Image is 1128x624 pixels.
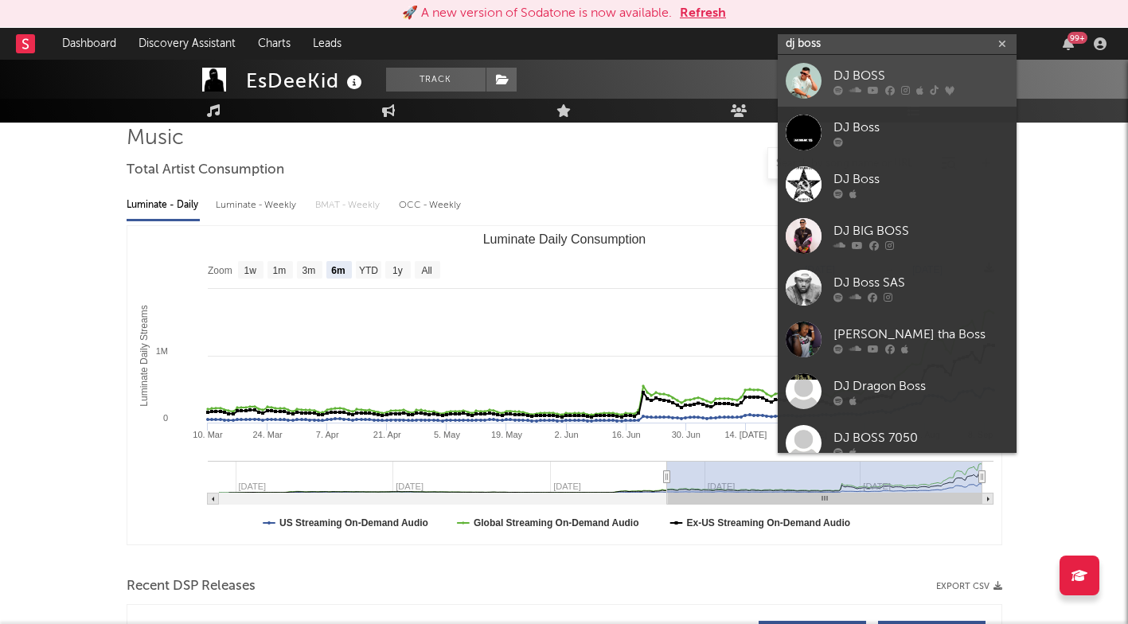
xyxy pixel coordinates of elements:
[315,430,338,439] text: 7. Apr
[193,430,223,439] text: 10. Mar
[778,314,1017,365] a: [PERSON_NAME] tha Boss
[279,517,428,528] text: US Streaming On-Demand Audio
[246,68,366,94] div: EsDeeKid
[482,232,646,246] text: Luminate Daily Consumption
[1063,37,1074,50] button: 99+
[724,430,767,439] text: 14. [DATE]
[833,118,1009,137] div: DJ Boss
[247,28,302,60] a: Charts
[833,66,1009,85] div: DJ BOSS
[833,325,1009,344] div: [PERSON_NAME] tha Boss
[272,265,286,276] text: 1m
[611,430,640,439] text: 16. Jun
[208,265,232,276] text: Zoom
[244,265,256,276] text: 1w
[302,265,315,276] text: 3m
[127,577,256,596] span: Recent DSP Releases
[833,273,1009,292] div: DJ Boss SAS
[433,430,460,439] text: 5. May
[833,221,1009,240] div: DJ BIG BOSS
[778,417,1017,469] a: DJ BOSS 7050
[833,170,1009,189] div: DJ Boss
[358,265,377,276] text: YTD
[1068,32,1087,44] div: 99 +
[833,428,1009,447] div: DJ BOSS 7050
[778,262,1017,314] a: DJ Boss SAS
[671,430,700,439] text: 30. Jun
[490,430,522,439] text: 19. May
[680,4,726,23] button: Refresh
[162,413,167,423] text: 0
[778,158,1017,210] a: DJ Boss
[399,192,463,219] div: OCC - Weekly
[421,265,431,276] text: All
[686,517,850,528] text: Ex-US Streaming On-Demand Audio
[833,376,1009,396] div: DJ Dragon Boss
[373,430,400,439] text: 21. Apr
[778,365,1017,417] a: DJ Dragon Boss
[127,129,184,148] span: Music
[386,68,486,92] button: Track
[768,158,936,170] input: Search by song name or URL
[138,305,149,406] text: Luminate Daily Streams
[302,28,353,60] a: Leads
[51,28,127,60] a: Dashboard
[127,192,200,219] div: Luminate - Daily
[127,28,247,60] a: Discovery Assistant
[252,430,283,439] text: 24. Mar
[402,4,672,23] div: 🚀 A new version of Sodatone is now available.
[778,107,1017,158] a: DJ Boss
[778,210,1017,262] a: DJ BIG BOSS
[216,192,299,219] div: Luminate - Weekly
[554,430,578,439] text: 2. Jun
[392,265,403,276] text: 1y
[473,517,638,528] text: Global Streaming On-Demand Audio
[331,265,345,276] text: 6m
[778,34,1017,54] input: Search for artists
[936,582,1002,591] button: Export CSV
[155,346,167,356] text: 1M
[127,226,1001,544] svg: Luminate Daily Consumption
[778,55,1017,107] a: DJ BOSS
